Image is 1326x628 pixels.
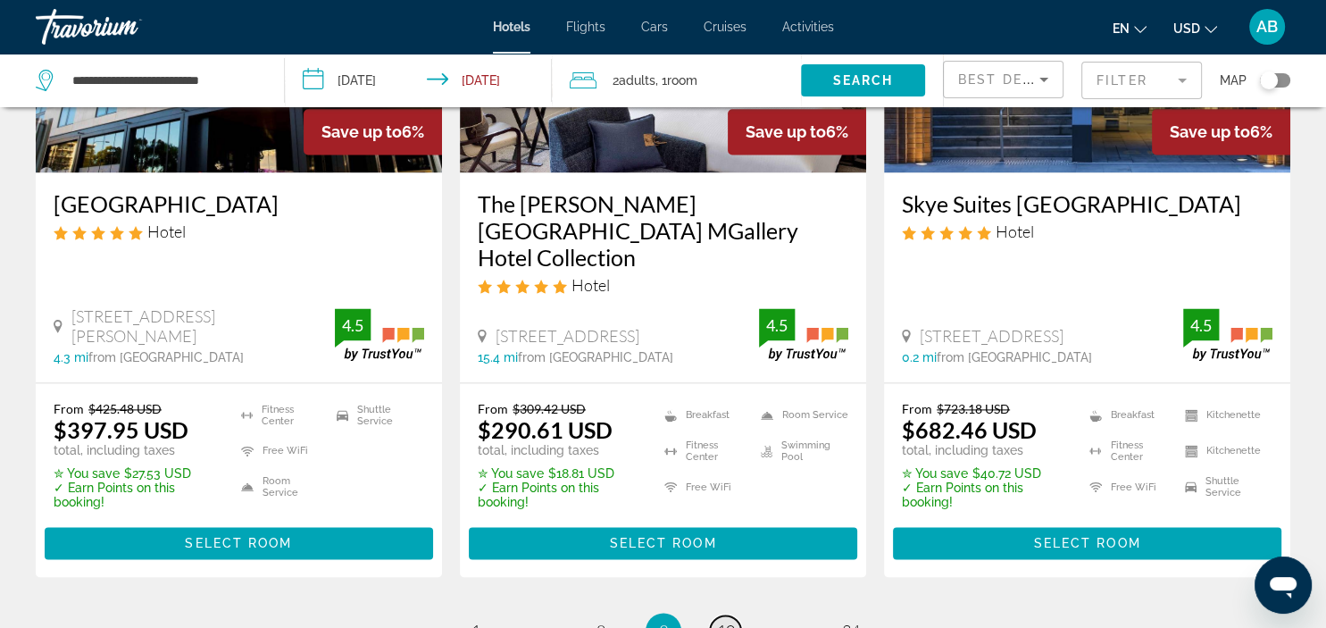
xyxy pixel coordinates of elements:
span: Select Room [1033,536,1140,550]
button: Select Room [893,527,1281,559]
div: 5 star Hotel [54,222,424,241]
button: Search [801,64,925,96]
span: Hotel [147,222,186,241]
span: Save up to [1170,122,1250,141]
a: Select Room [893,532,1281,551]
button: Check-in date: Dec 9, 2025 Check-out date: Dec 11, 2025 [285,54,552,107]
div: 5 star Hotel [478,275,848,295]
span: Search [832,73,893,88]
ins: $290.61 USD [478,416,613,443]
a: Activities [782,20,834,34]
li: Fitness Center [655,438,752,465]
span: [STREET_ADDRESS][PERSON_NAME] [71,306,335,346]
span: 0.2 mi [902,350,937,364]
span: Save up to [321,122,402,141]
iframe: Button to launch messaging window [1255,557,1312,614]
p: ✓ Earn Points on this booking! [902,481,1067,509]
div: 4.5 [335,314,371,336]
li: Free WiFi [655,473,752,500]
img: trustyou-badge.svg [759,308,848,361]
span: en [1113,21,1130,36]
span: 4.3 mi [54,350,88,364]
a: Cars [641,20,668,34]
li: Free WiFi [1080,473,1177,500]
a: The [PERSON_NAME][GEOGRAPHIC_DATA] MGallery Hotel Collection [478,190,848,271]
span: from [GEOGRAPHIC_DATA] [518,350,673,364]
div: 4.5 [1183,314,1219,336]
a: Hotels [493,20,530,34]
span: [STREET_ADDRESS] [920,326,1063,346]
button: Travelers: 2 adults, 0 children [552,54,801,107]
span: Room [667,73,697,88]
p: total, including taxes [478,443,642,457]
div: 4.5 [759,314,795,336]
ins: $682.46 USD [902,416,1037,443]
a: [GEOGRAPHIC_DATA] [54,190,424,217]
img: trustyou-badge.svg [335,308,424,361]
span: Hotel [571,275,610,295]
span: 15.4 mi [478,350,518,364]
li: Kitchenette [1176,438,1272,465]
span: ✮ You save [54,466,120,481]
span: From [478,401,508,416]
span: 2 [613,68,655,93]
button: User Menu [1244,8,1290,46]
p: total, including taxes [54,443,219,457]
span: Map [1220,68,1247,93]
li: Shuttle Service [1176,473,1272,500]
div: 6% [1152,109,1290,155]
span: From [54,401,84,416]
li: Shuttle Service [328,401,424,428]
span: Save up to [746,122,826,141]
div: 5 star Hotel [902,222,1272,241]
span: , 1 [655,68,697,93]
p: $40.72 USD [902,466,1067,481]
li: Swimming Pool [752,438,848,465]
li: Breakfast [1080,401,1177,428]
span: USD [1173,21,1200,36]
li: Room Service [232,473,329,500]
span: AB [1256,18,1278,36]
span: ✮ You save [902,466,968,481]
li: Free WiFi [232,438,329,465]
p: ✓ Earn Points on this booking! [54,481,219,509]
ins: $397.95 USD [54,416,188,443]
button: Toggle map [1247,72,1290,88]
div: 6% [304,109,442,155]
p: ✓ Earn Points on this booking! [478,481,642,509]
span: From [902,401,932,416]
span: Select Room [185,536,292,550]
p: $18.81 USD [478,466,642,481]
span: [STREET_ADDRESS] [496,326,639,346]
p: $27.53 USD [54,466,219,481]
a: Select Room [45,532,433,551]
button: Change currency [1173,15,1217,41]
button: Select Room [469,527,857,559]
button: Filter [1081,61,1202,100]
span: Hotel [996,222,1034,241]
img: trustyou-badge.svg [1183,308,1272,361]
li: Breakfast [655,401,752,428]
del: $425.48 USD [88,401,162,416]
p: total, including taxes [902,443,1067,457]
li: Fitness Center [1080,438,1177,465]
span: ✮ You save [478,466,544,481]
a: Skye Suites [GEOGRAPHIC_DATA] [902,190,1272,217]
a: Cruises [704,20,746,34]
div: 6% [728,109,866,155]
mat-select: Sort by [958,69,1048,90]
li: Kitchenette [1176,401,1272,428]
a: Select Room [469,532,857,551]
a: Flights [566,20,605,34]
span: from [GEOGRAPHIC_DATA] [937,350,1092,364]
span: from [GEOGRAPHIC_DATA] [88,350,244,364]
li: Fitness Center [232,401,329,428]
button: Change language [1113,15,1147,41]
